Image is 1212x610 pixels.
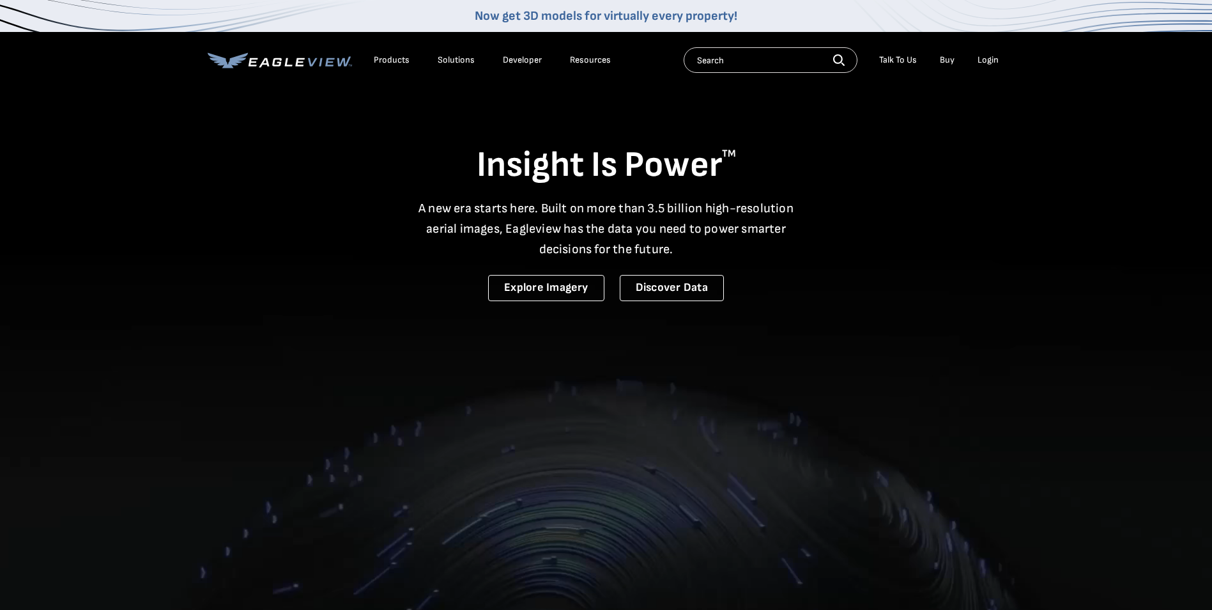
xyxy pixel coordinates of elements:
[940,54,955,66] a: Buy
[684,47,857,73] input: Search
[488,275,604,301] a: Explore Imagery
[570,54,611,66] div: Resources
[411,198,802,260] p: A new era starts here. Built on more than 3.5 billion high-resolution aerial images, Eagleview ha...
[503,54,542,66] a: Developer
[438,54,475,66] div: Solutions
[620,275,724,301] a: Discover Data
[978,54,999,66] div: Login
[208,143,1005,188] h1: Insight Is Power
[722,148,736,160] sup: TM
[475,8,737,24] a: Now get 3D models for virtually every property!
[879,54,917,66] div: Talk To Us
[374,54,410,66] div: Products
